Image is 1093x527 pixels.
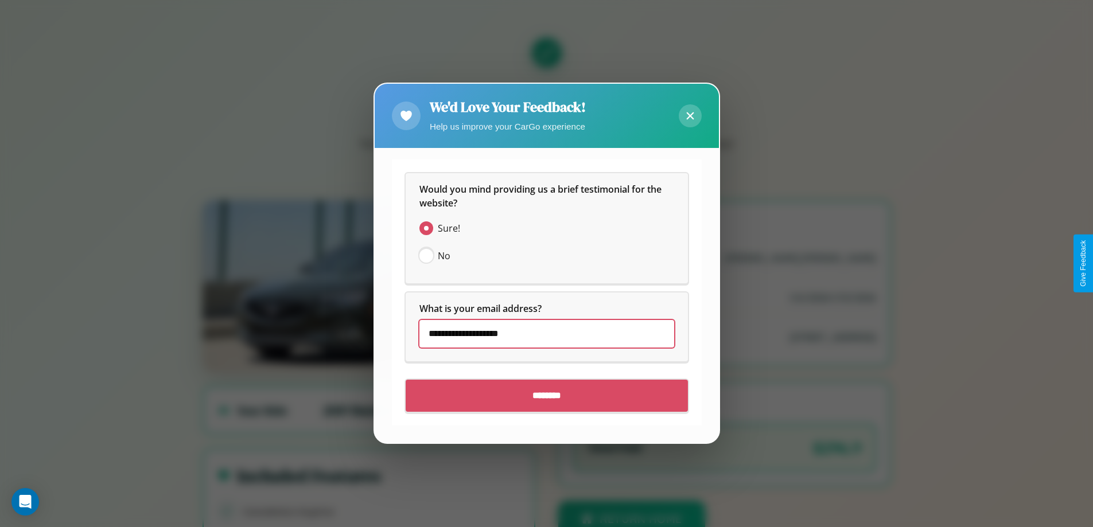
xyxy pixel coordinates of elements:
span: What is your email address? [419,303,542,315]
div: Give Feedback [1079,240,1087,287]
p: Help us improve your CarGo experience [430,119,586,134]
span: Sure! [438,222,460,236]
div: Open Intercom Messenger [11,488,39,516]
h2: We'd Love Your Feedback! [430,97,586,116]
span: Would you mind providing us a brief testimonial for the website? [419,184,664,210]
span: No [438,249,450,263]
